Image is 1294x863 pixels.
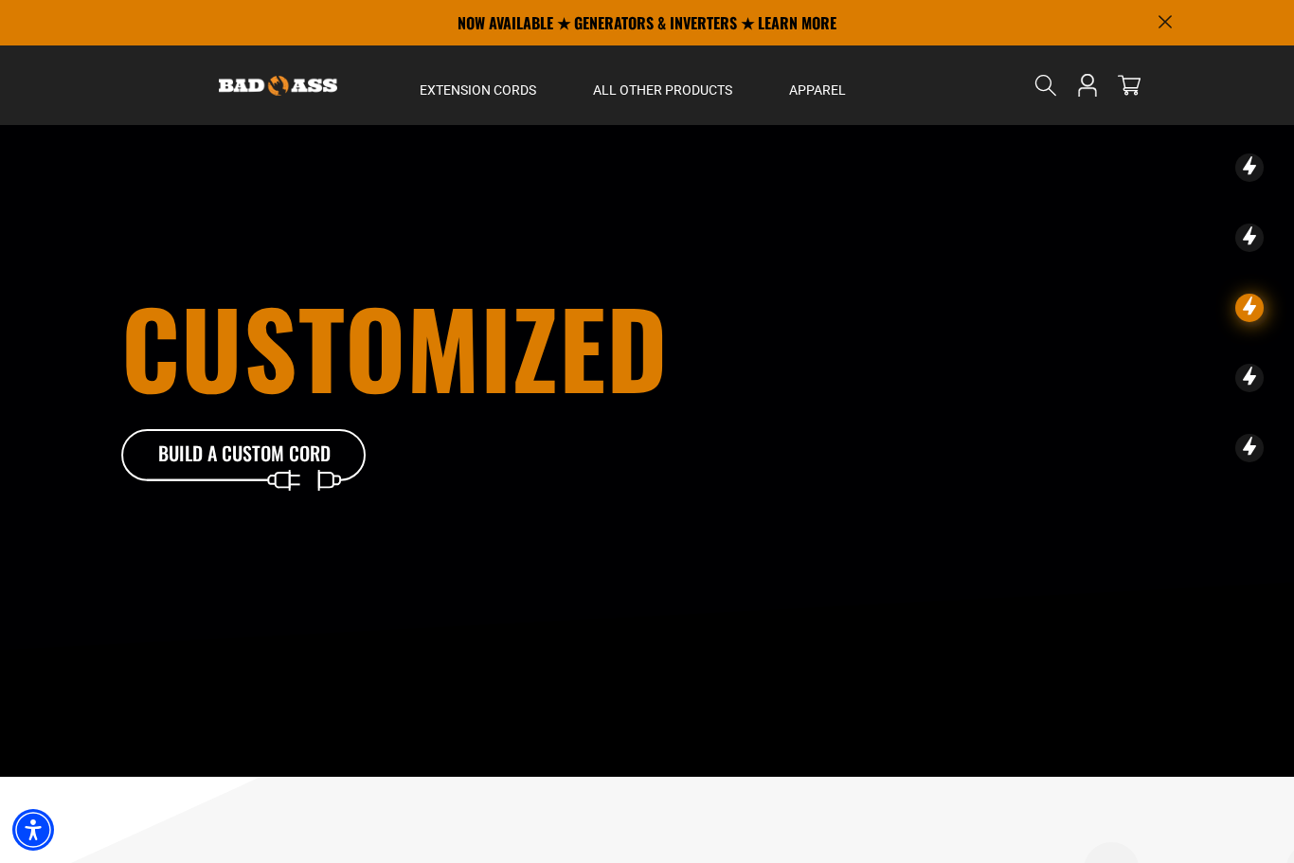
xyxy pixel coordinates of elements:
div: Accessibility Menu [12,809,54,851]
h1: customized [121,295,752,399]
a: cart [1114,74,1144,97]
summary: Apparel [761,45,874,125]
img: Bad Ass Extension Cords [219,76,337,96]
summary: Search [1031,70,1061,100]
summary: All Other Products [565,45,761,125]
a: Open this option [1072,45,1103,125]
a: Build A Custom Cord [121,429,368,482]
span: Apparel [789,81,846,99]
span: Extension Cords [420,81,536,99]
span: All Other Products [593,81,732,99]
summary: Extension Cords [391,45,565,125]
